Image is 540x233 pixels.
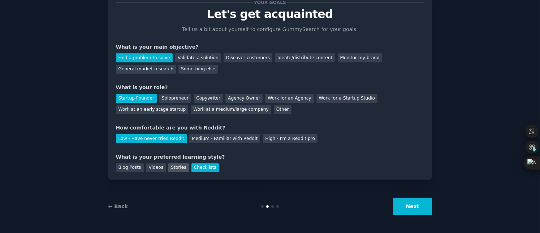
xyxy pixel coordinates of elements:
div: Blog Posts [116,163,144,172]
div: Low - Have never tried Reddit [116,134,187,143]
div: Stories [168,163,189,172]
div: Work at an early stage startup [116,105,189,114]
button: Next [393,198,432,215]
div: Find a problem to solve [116,53,173,62]
div: Copywriter [194,94,223,103]
div: What is your main objective? [116,43,424,51]
div: Medium - Familiar with Reddit [189,134,260,143]
div: What is your role? [116,84,424,91]
a: ← Back [108,203,128,209]
div: Checklists [191,163,219,172]
div: Ideate/distribute content [275,53,335,62]
div: Work for a Startup Studio [316,94,377,103]
div: High - I'm a Reddit pro [263,134,317,143]
div: Discover customers [224,53,272,62]
p: Let's get acquainted [116,8,424,21]
div: Videos [146,163,166,172]
div: Agency Owner [225,94,263,103]
div: Validate a solution [175,53,221,62]
div: Something else [178,65,218,74]
div: Work for an Agency [265,94,314,103]
div: How comfortable are you with Reddit? [116,124,424,132]
p: Tell us a bit about yourself to configure GummySearch for your goals. [179,26,361,33]
div: Startup Founder [116,94,157,103]
div: Solopreneur [159,94,191,103]
div: What is your preferred learning style? [116,153,424,161]
div: General market research [116,65,176,74]
div: Other [274,105,291,114]
div: Monitor my brand [338,53,382,62]
div: Work at a medium/large company [191,105,271,114]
